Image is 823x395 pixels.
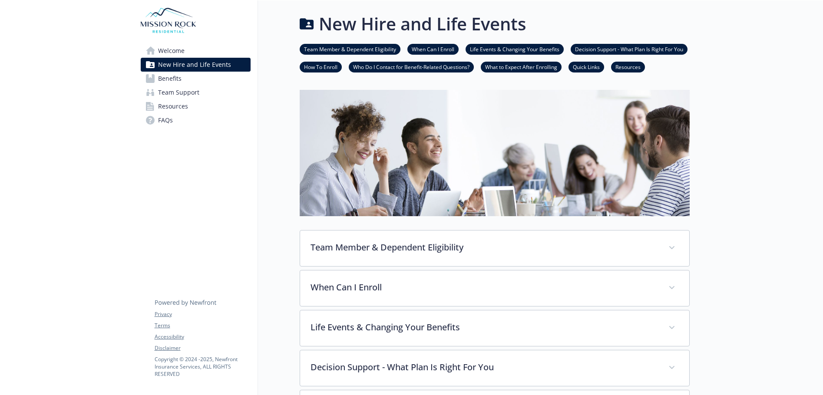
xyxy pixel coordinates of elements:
a: Benefits [141,72,251,86]
a: FAQs [141,113,251,127]
a: Resources [611,63,645,71]
p: Life Events & Changing Your Benefits [311,321,658,334]
a: Quick Links [568,63,604,71]
div: When Can I Enroll [300,270,689,306]
a: Resources [141,99,251,113]
a: Welcome [141,44,251,58]
p: Decision Support - What Plan Is Right For You [311,361,658,374]
a: What to Expect After Enrolling [481,63,562,71]
span: Welcome [158,44,185,58]
a: Disclaimer [155,344,250,352]
div: Life Events & Changing Your Benefits [300,310,689,346]
h1: New Hire and Life Events [319,11,526,37]
span: New Hire and Life Events [158,58,231,72]
a: Who Do I Contact for Benefit-Related Questions? [349,63,474,71]
p: When Can I Enroll [311,281,658,294]
a: Terms [155,322,250,329]
a: New Hire and Life Events [141,58,251,72]
a: How To Enroll [300,63,342,71]
span: Team Support [158,86,199,99]
span: FAQs [158,113,173,127]
div: Decision Support - What Plan Is Right For You [300,350,689,386]
span: Resources [158,99,188,113]
a: Team Member & Dependent Eligibility [300,45,400,53]
div: Team Member & Dependent Eligibility [300,230,689,266]
a: Accessibility [155,333,250,341]
a: Team Support [141,86,251,99]
a: Life Events & Changing Your Benefits [466,45,564,53]
span: Benefits [158,72,182,86]
img: new hire page banner [300,90,690,216]
a: Decision Support - What Plan Is Right For You [571,45,687,53]
a: When Can I Enroll [407,45,459,53]
a: Privacy [155,310,250,318]
p: Team Member & Dependent Eligibility [311,241,658,254]
p: Copyright © 2024 - 2025 , Newfront Insurance Services, ALL RIGHTS RESERVED [155,355,250,378]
